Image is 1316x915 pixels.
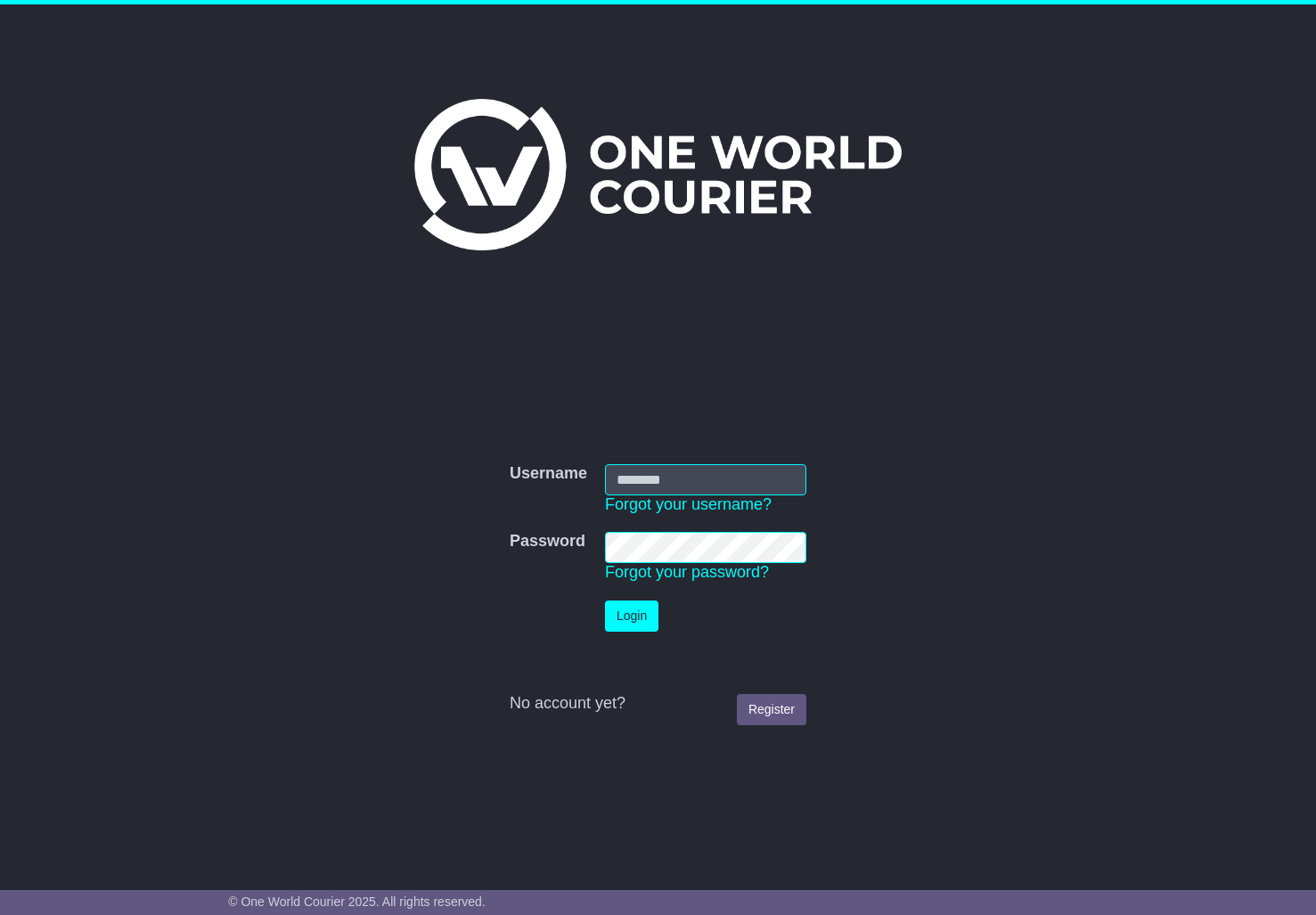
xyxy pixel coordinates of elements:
[737,694,806,725] a: Register
[605,495,772,513] a: Forgot your username?
[510,464,587,484] label: Username
[228,895,486,909] span: © One World Courier 2025. All rights reserved.
[605,600,658,632] button: Login
[510,532,585,551] label: Password
[414,99,901,250] img: One World
[510,694,806,714] div: No account yet?
[605,563,769,581] a: Forgot your password?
